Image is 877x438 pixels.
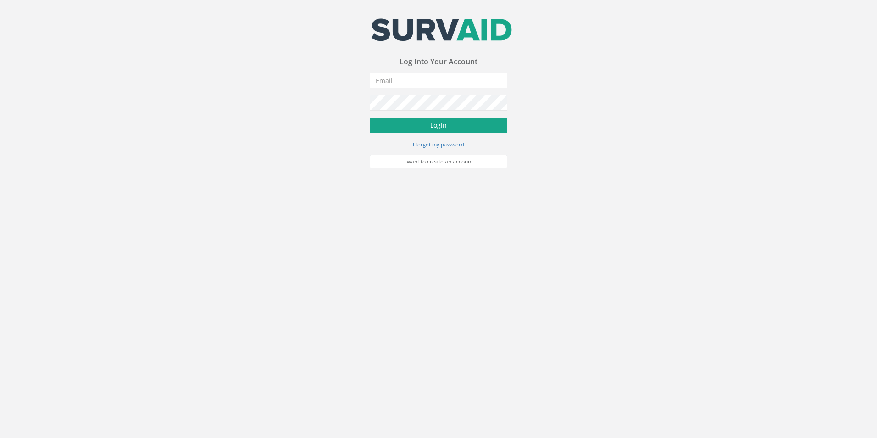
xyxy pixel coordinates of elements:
button: Login [370,118,507,133]
small: I forgot my password [413,141,464,148]
h3: Log Into Your Account [370,58,507,66]
input: Email [370,73,507,88]
a: I forgot my password [413,140,464,148]
a: I want to create an account [370,155,507,168]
